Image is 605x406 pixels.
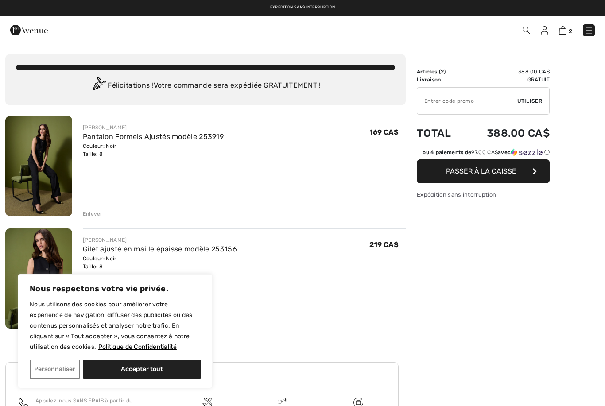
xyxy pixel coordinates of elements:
a: 2 [559,25,572,35]
p: Nous utilisons des cookies pour améliorer votre expérience de navigation, diffuser des publicités... [30,299,201,352]
span: Utiliser [517,97,542,105]
td: Total [417,118,464,148]
div: ou 4 paiements de avec [423,148,550,156]
a: 1ère Avenue [10,25,48,34]
button: Personnaliser [30,360,80,379]
img: Recherche [523,27,530,34]
a: Pantalon Formels Ajustés modèle 253919 [83,132,224,141]
td: 388.00 CA$ [464,118,550,148]
div: [PERSON_NAME] [83,236,237,244]
td: Articles ( ) [417,68,464,76]
img: 1ère Avenue [10,21,48,39]
td: Gratuit [464,76,550,84]
span: 2 [569,28,572,35]
a: Gilet ajusté en maille épaisse modèle 253156 [83,245,237,253]
div: Enlever [83,210,103,218]
span: 219 CA$ [369,240,399,249]
div: ou 4 paiements de97.00 CA$avecSezzle Cliquez pour en savoir plus sur Sezzle [417,148,550,159]
button: Accepter tout [83,360,201,379]
img: Gilet ajusté en maille épaisse modèle 253156 [5,228,72,329]
span: 97.00 CA$ [471,149,498,155]
input: Code promo [417,88,517,114]
img: Pantalon Formels Ajustés modèle 253919 [5,116,72,216]
div: Félicitations ! Votre commande sera expédiée GRATUITEMENT ! [16,77,395,95]
img: Menu [585,26,593,35]
span: Passer à la caisse [446,167,516,175]
div: Couleur: Noir Taille: 8 [83,255,237,271]
td: Livraison [417,76,464,84]
span: 2 [441,69,444,75]
img: Mes infos [541,26,548,35]
div: Nous respectons votre vie privée. [18,274,213,388]
p: Nous respectons votre vie privée. [30,283,201,294]
div: Couleur: Noir Taille: 8 [83,142,224,158]
img: Sezzle [511,148,543,156]
div: Expédition sans interruption [417,190,550,199]
div: [PERSON_NAME] [83,124,224,131]
img: Congratulation2.svg [90,77,108,95]
span: 169 CA$ [369,128,399,136]
a: Politique de Confidentialité [98,343,177,351]
td: 388.00 CA$ [464,68,550,76]
img: Panier d'achat [559,26,566,35]
button: Passer à la caisse [417,159,550,183]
